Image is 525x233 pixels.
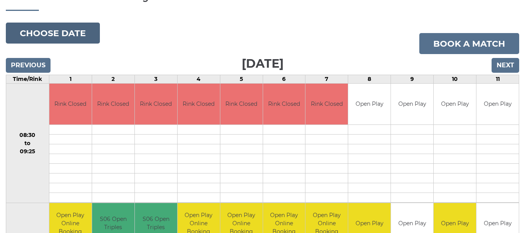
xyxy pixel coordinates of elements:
td: Rink Closed [305,84,348,124]
td: Open Play [434,84,476,124]
td: Rink Closed [49,84,92,124]
td: 4 [177,75,220,84]
td: 11 [476,75,519,84]
td: Rink Closed [220,84,263,124]
button: Choose date [6,23,100,44]
td: 6 [263,75,305,84]
td: 3 [134,75,177,84]
td: 10 [434,75,476,84]
td: Rink Closed [263,84,305,124]
td: Rink Closed [178,84,220,124]
input: Next [492,58,519,73]
td: Open Play [391,84,433,124]
a: Book a match [419,33,519,54]
td: 7 [305,75,348,84]
td: 1 [49,75,92,84]
td: 08:30 to 09:25 [6,84,49,203]
td: 2 [92,75,134,84]
input: Previous [6,58,51,73]
td: Open Play [348,84,391,124]
td: Rink Closed [92,84,134,124]
td: Open Play [476,84,519,124]
td: 9 [391,75,434,84]
td: 5 [220,75,263,84]
td: Rink Closed [135,84,177,124]
td: 8 [348,75,391,84]
td: Time/Rink [6,75,49,84]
